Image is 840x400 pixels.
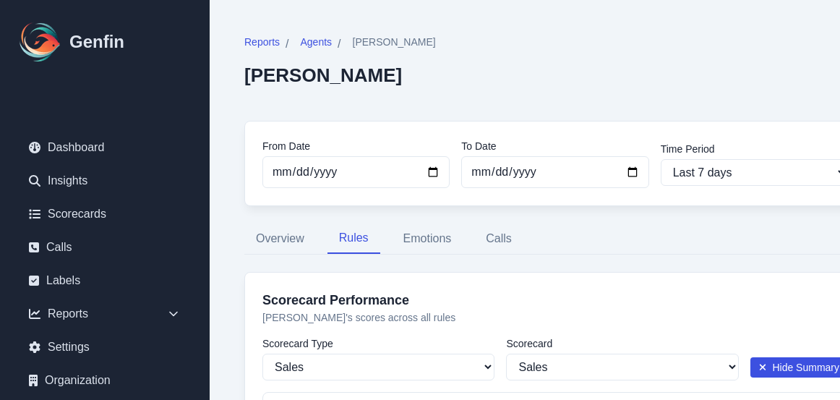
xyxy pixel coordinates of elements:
[506,336,738,351] label: Scorecard
[17,133,192,162] a: Dashboard
[300,35,332,49] span: Agents
[244,35,280,53] a: Reports
[17,233,192,262] a: Calls
[17,333,192,362] a: Settings
[262,139,450,153] label: From Date
[772,360,839,375] span: Hide Summary
[338,35,340,53] span: /
[353,35,436,49] span: [PERSON_NAME]
[244,64,436,86] h2: [PERSON_NAME]
[17,266,192,295] a: Labels
[300,35,332,53] a: Agents
[17,19,64,65] img: Logo
[17,366,192,395] a: Organization
[262,336,494,351] label: Scorecard Type
[461,139,648,153] label: To Date
[69,30,124,54] h1: Genfin
[286,35,288,53] span: /
[392,224,463,254] button: Emotions
[327,224,380,254] button: Rules
[17,200,192,229] a: Scorecards
[244,224,316,254] button: Overview
[17,299,192,328] div: Reports
[17,166,192,195] a: Insights
[474,224,523,254] button: Calls
[244,35,280,49] span: Reports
